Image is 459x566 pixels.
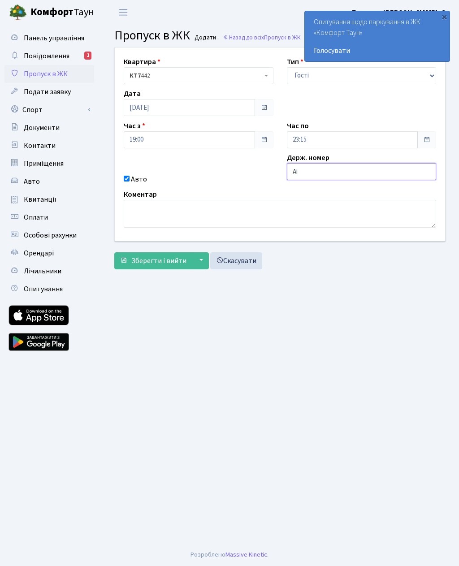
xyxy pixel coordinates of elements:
[4,155,94,173] a: Приміщення
[24,123,60,133] span: Документи
[4,262,94,280] a: Лічильники
[30,5,94,20] span: Таун
[24,230,77,240] span: Особові рахунки
[124,121,145,131] label: Час з
[30,5,74,19] b: Комфорт
[124,56,160,67] label: Квартира
[131,174,147,185] label: Авто
[4,47,94,65] a: Повідомлення1
[24,177,40,186] span: Авто
[24,33,84,43] span: Панель управління
[130,71,262,80] span: <b>КТ7</b>&nbsp;&nbsp;&nbsp;442
[24,212,48,222] span: Оплати
[84,52,91,60] div: 1
[223,33,301,42] a: Назад до всіхПропуск в ЖК
[4,83,94,101] a: Подати заявку
[210,252,262,269] a: Скасувати
[9,4,27,22] img: logo.png
[225,550,267,559] a: Massive Kinetic
[314,45,441,56] a: Голосувати
[287,163,437,180] input: AA0001AA
[124,88,141,99] label: Дата
[4,119,94,137] a: Документи
[24,194,56,204] span: Квитанції
[124,67,273,84] span: <b>КТ7</b>&nbsp;&nbsp;&nbsp;442
[191,550,268,560] div: Розроблено .
[4,101,94,119] a: Спорт
[4,65,94,83] a: Пропуск в ЖК
[24,141,56,151] span: Контакти
[114,252,192,269] button: Зберегти і вийти
[124,189,157,200] label: Коментар
[352,7,448,18] a: Блєдних [PERSON_NAME]. О.
[4,29,94,47] a: Панель управління
[4,173,94,190] a: Авто
[305,11,450,61] div: Опитування щодо паркування в ЖК «Комфорт Таун»
[24,284,63,294] span: Опитування
[4,226,94,244] a: Особові рахунки
[24,248,54,258] span: Орендарі
[131,256,186,266] span: Зберегти і вийти
[4,208,94,226] a: Оплати
[264,33,301,42] span: Пропуск в ЖК
[24,159,64,169] span: Приміщення
[4,244,94,262] a: Орендарі
[287,56,303,67] label: Тип
[130,71,141,80] b: КТ7
[24,69,68,79] span: Пропуск в ЖК
[4,280,94,298] a: Опитування
[4,137,94,155] a: Контакти
[352,8,448,17] b: Блєдних [PERSON_NAME]. О.
[24,266,61,276] span: Лічильники
[24,87,71,97] span: Подати заявку
[287,152,329,163] label: Держ. номер
[24,51,69,61] span: Повідомлення
[112,5,134,20] button: Переключити навігацію
[4,190,94,208] a: Квитанції
[114,26,190,44] span: Пропуск в ЖК
[440,12,449,21] div: ×
[287,121,309,131] label: Час по
[193,34,219,42] small: Додати .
